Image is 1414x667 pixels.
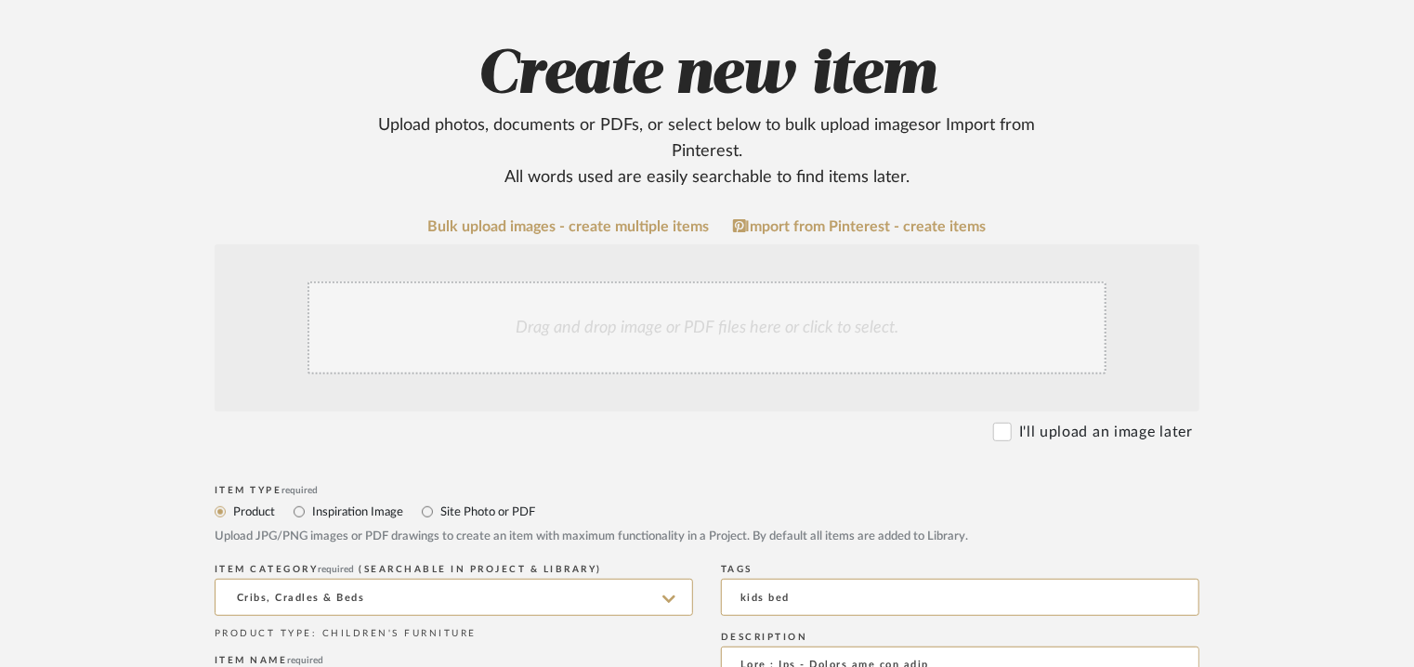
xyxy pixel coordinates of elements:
span: : CHILDREN'S FURNITURE [312,629,477,638]
span: required [319,565,355,574]
input: Enter Keywords, Separated by Commas [721,579,1199,616]
div: Tags [721,564,1199,575]
label: Inspiration Image [310,502,403,522]
div: Item Type [215,485,1199,496]
span: required [288,656,324,665]
div: PRODUCT TYPE [215,627,693,641]
div: Description [721,632,1199,643]
a: Import from Pinterest - create items [733,218,987,235]
span: (Searchable in Project & Library) [360,565,603,574]
input: Type a category to search and select [215,579,693,616]
span: required [282,486,319,495]
div: Item name [215,655,693,666]
div: Upload photos, documents or PDFs, or select below to bulk upload images or Import from Pinterest ... [344,112,1070,190]
label: Product [231,502,275,522]
h2: Create new item [115,38,1299,190]
a: Bulk upload images - create multiple items [428,219,710,235]
div: Upload JPG/PNG images or PDF drawings to create an item with maximum functionality in a Project. ... [215,528,1199,546]
div: ITEM CATEGORY [215,564,693,575]
label: I'll upload an image later [1019,421,1193,443]
label: Site Photo or PDF [439,502,535,522]
mat-radio-group: Select item type [215,500,1199,523]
